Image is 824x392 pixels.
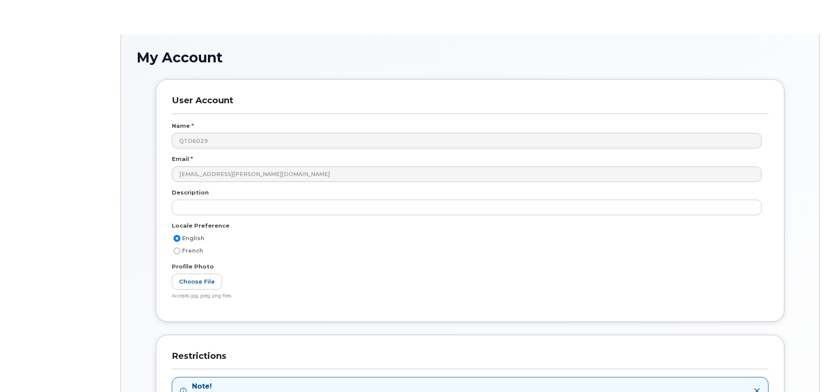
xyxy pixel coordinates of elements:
[172,222,229,230] label: Locale Preference
[182,235,204,241] span: English
[172,95,768,114] h3: User Account
[192,382,565,392] strong: Note!
[173,235,180,242] input: English
[172,122,194,130] label: Name *
[136,50,804,65] h1: My Account
[172,262,214,271] label: Profile Photo
[172,274,222,290] label: Choose File
[172,155,193,163] label: Email *
[172,188,209,197] label: Description
[172,293,762,299] div: Accepts jpg, jpeg, png files
[172,351,768,369] h3: Restrictions
[182,247,203,254] span: French
[173,247,180,254] input: French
